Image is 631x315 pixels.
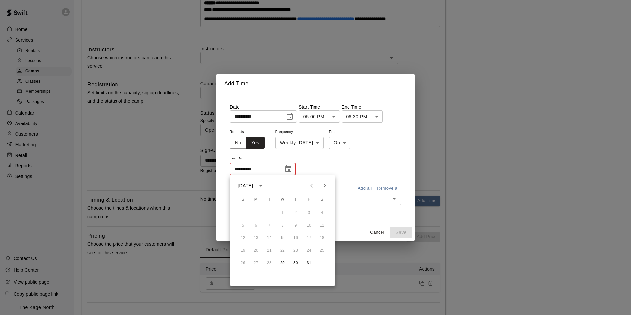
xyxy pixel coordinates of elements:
button: Choose date, selected date is Oct 29, 2025 [283,110,296,123]
button: No [230,137,247,149]
span: Frequency [275,128,324,137]
span: Tuesday [263,193,275,206]
div: On [329,137,351,149]
button: calendar view is open, switch to year view [255,180,266,191]
div: outlined button group [230,137,265,149]
p: End Time [342,104,383,110]
button: Choose date [282,162,295,176]
span: Repeats [230,128,270,137]
button: Open [390,194,399,203]
div: 05:00 PM [299,110,340,122]
div: [DATE] [238,182,253,189]
div: Weekly [DATE] [275,137,324,149]
button: Next month [318,179,331,192]
button: Remove all [375,183,401,193]
h2: Add Time [216,74,415,93]
button: Cancel [366,227,387,238]
span: Friday [303,193,315,206]
button: 31 [303,257,315,269]
span: Monday [250,193,262,206]
p: Date [230,104,297,110]
p: Start Time [299,104,340,110]
span: Sunday [237,193,249,206]
button: 29 [277,257,288,269]
button: Add all [354,183,375,193]
span: Saturday [316,193,328,206]
span: Wednesday [277,193,288,206]
div: 06:30 PM [342,110,383,122]
span: Thursday [290,193,302,206]
span: Ends [329,128,351,137]
span: End Date [230,154,296,163]
button: 30 [290,257,302,269]
button: Yes [246,137,265,149]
